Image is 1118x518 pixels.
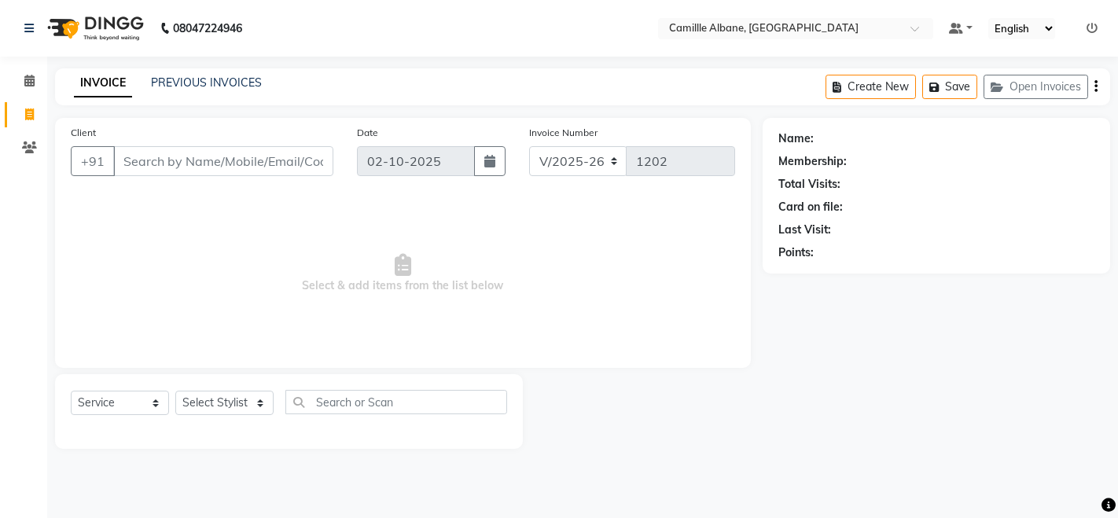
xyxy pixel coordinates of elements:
b: 08047224946 [173,6,242,50]
button: Create New [826,75,916,99]
a: PREVIOUS INVOICES [151,75,262,90]
button: Open Invoices [984,75,1088,99]
div: Last Visit: [778,222,831,238]
div: Name: [778,130,814,147]
button: +91 [71,146,115,176]
button: Save [922,75,977,99]
label: Invoice Number [529,126,598,140]
div: Membership: [778,153,847,170]
input: Search by Name/Mobile/Email/Code [113,146,333,176]
a: INVOICE [74,69,132,97]
div: Total Visits: [778,176,840,193]
img: logo [40,6,148,50]
div: Points: [778,244,814,261]
label: Client [71,126,96,140]
input: Search or Scan [285,390,507,414]
label: Date [357,126,378,140]
span: Select & add items from the list below [71,195,735,352]
div: Card on file: [778,199,843,215]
